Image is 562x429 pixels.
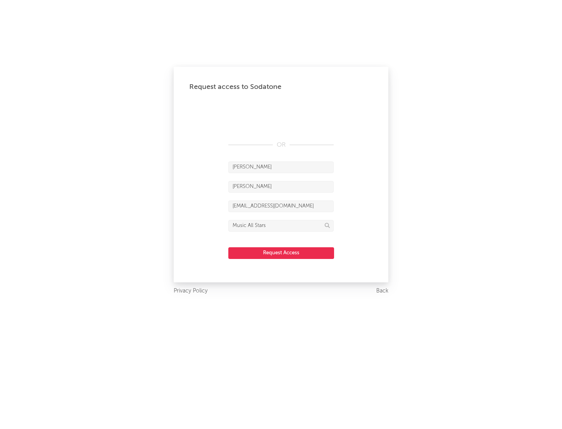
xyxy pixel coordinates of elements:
input: Division [228,220,334,232]
a: Privacy Policy [174,286,208,296]
input: Last Name [228,181,334,193]
div: OR [228,140,334,150]
button: Request Access [228,247,334,259]
input: First Name [228,161,334,173]
input: Email [228,200,334,212]
div: Request access to Sodatone [189,82,373,92]
a: Back [376,286,388,296]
